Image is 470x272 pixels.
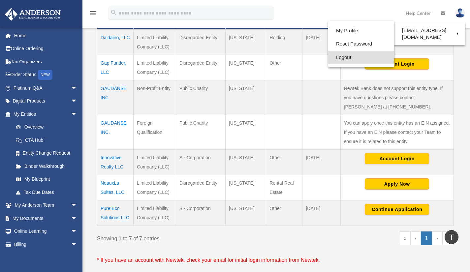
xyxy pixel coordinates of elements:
td: [DATE] [302,200,340,226]
i: menu [89,9,97,17]
td: Gap Funder, LLC [97,55,134,80]
div: Showing 1 to 7 of 7 entries [97,231,270,243]
td: Innovative Realty LLC [97,150,134,175]
td: S - Corporation [176,150,225,175]
i: search [110,9,117,16]
td: Limited Liability Company (LLC) [134,200,176,226]
img: Anderson Advisors Platinum Portal [3,8,63,21]
a: [EMAIL_ADDRESS][DOMAIN_NAME] [394,24,465,44]
a: First [399,231,411,245]
a: Digital Productsarrow_drop_down [5,95,87,108]
a: Account Login [365,61,429,66]
a: Reset Password [328,37,394,51]
div: NEW [38,70,52,80]
td: S - Corporation [176,200,225,226]
button: Continue Application [365,204,429,215]
a: My Anderson Teamarrow_drop_down [5,199,87,212]
a: Entity Change Request [9,147,84,160]
a: Platinum Q&Aarrow_drop_down [5,81,87,95]
a: Last [442,231,454,245]
a: Overview [9,121,81,134]
td: GAUDANSE INC [97,80,134,115]
td: Daidaiiro, LLC [97,29,134,55]
td: Other [266,200,302,226]
td: Newtek Bank does not support this entity type. If you have questions please contact [PERSON_NAME]... [340,80,454,115]
td: Holding [266,29,302,55]
td: Limited Liability Company (LLC) [134,150,176,175]
td: [DATE] [302,150,340,175]
a: Home [5,29,87,42]
a: My Entitiesarrow_drop_down [5,107,84,121]
td: You can apply once this entity has an EIN assigned. If you have an EIN please contact your Team t... [340,115,454,150]
td: [US_STATE] [225,80,266,115]
td: [US_STATE] [225,175,266,200]
a: My Blueprint [9,173,84,186]
p: * If you have an account with Newtek, check your email for initial login information from Newtek. [97,256,454,265]
td: [US_STATE] [225,115,266,150]
span: arrow_drop_down [71,107,84,121]
a: Order StatusNEW [5,68,87,82]
a: vertical_align_top [445,230,458,244]
span: arrow_drop_down [71,81,84,95]
a: Billingarrow_drop_down [5,238,87,251]
td: NeauxLa Suites, LLC [97,175,134,200]
a: My Profile [328,24,394,38]
td: [US_STATE] [225,150,266,175]
span: arrow_drop_down [71,212,84,225]
td: Disregarded Entity [176,175,225,200]
td: Other [266,150,302,175]
span: arrow_drop_down [71,199,84,212]
td: Rental Real Estate [266,175,302,200]
i: vertical_align_top [448,233,455,241]
a: Next [432,231,442,245]
a: My Documentsarrow_drop_down [5,212,87,225]
td: Limited Liability Company (LLC) [134,55,176,80]
td: Public Charity [176,115,225,150]
button: Account Login [365,58,429,70]
a: CTA Hub [9,134,84,147]
a: Previous [411,231,421,245]
span: arrow_drop_down [71,225,84,238]
a: Account Login [365,156,429,161]
a: Tax Organizers [5,55,87,68]
td: [DATE] [302,29,340,55]
td: Disregarded Entity [176,29,225,55]
td: Disregarded Entity [176,55,225,80]
td: [US_STATE] [225,55,266,80]
a: Binder Walkthrough [9,160,84,173]
a: Online Ordering [5,42,87,55]
button: Account Login [365,153,429,164]
td: Limited Liability Company (LLC) [134,29,176,55]
a: 1 [421,231,432,245]
td: GAUDANSE INC. [97,115,134,150]
td: Other [266,55,302,80]
td: [US_STATE] [225,200,266,226]
span: arrow_drop_down [71,238,84,251]
td: Foreign Qualification [134,115,176,150]
td: Public Charity [176,80,225,115]
a: Online Learningarrow_drop_down [5,225,87,238]
td: Pure Eco Solutions LLC [97,200,134,226]
td: Non-Profit Entity [134,80,176,115]
a: Logout [328,51,394,64]
a: menu [89,12,97,17]
a: Tax Due Dates [9,186,84,199]
span: arrow_drop_down [71,95,84,108]
img: User Pic [455,8,465,18]
td: Limited Liability Company (LLC) [134,175,176,200]
td: [US_STATE] [225,29,266,55]
button: Apply Now [365,178,429,190]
